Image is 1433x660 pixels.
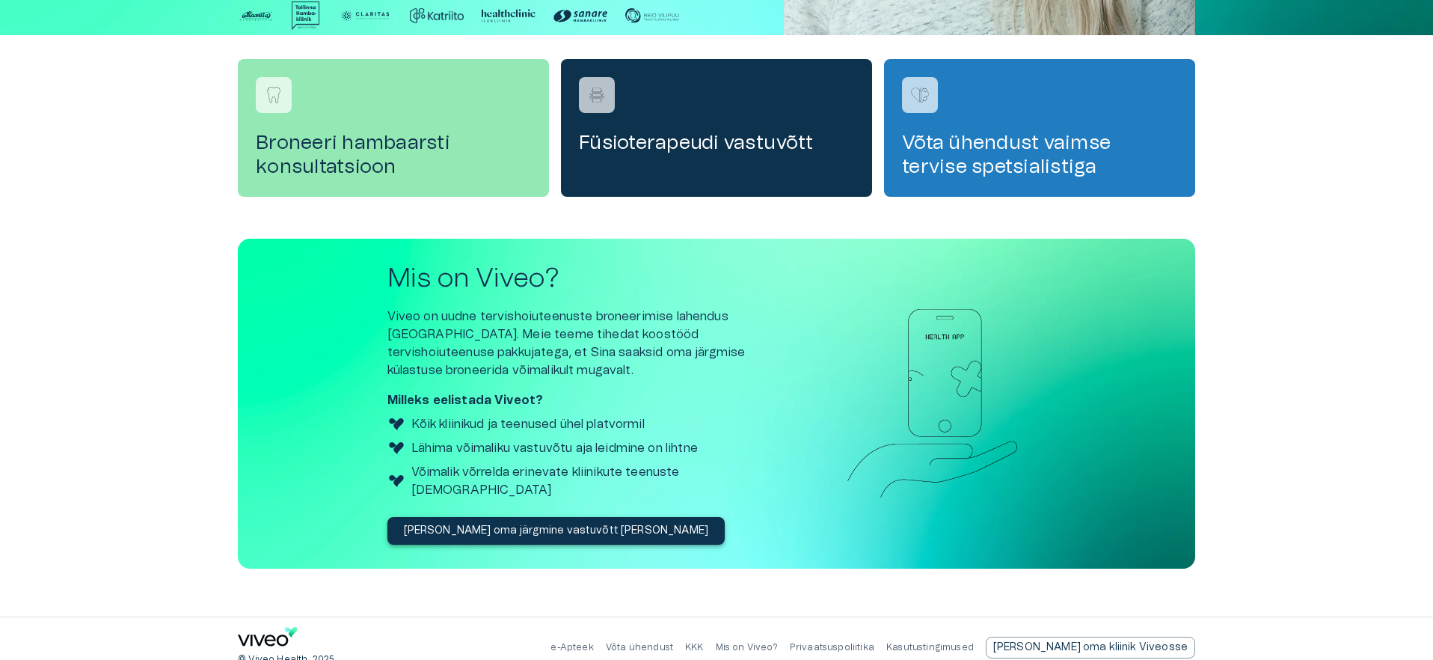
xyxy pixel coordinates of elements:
p: Võta ühendust [606,641,673,654]
img: Füsioterapeudi vastuvõtt logo [586,84,608,106]
img: Partner logo [553,1,607,30]
p: Võimalik võrrelda erinevate kliinikute teenuste [DEMOGRAPHIC_DATA] [411,463,784,499]
a: Navigate to home page [238,627,298,652]
img: Viveo logo [387,439,405,457]
img: Partner logo [338,1,392,30]
a: KKK [685,643,704,652]
img: Partner logo [238,1,274,30]
img: Viveo logo [387,415,405,433]
img: Broneeri hambaarsti konsultatsioon logo [263,84,285,106]
img: Viveo logo [387,472,405,490]
a: Kasutustingimused [886,643,974,652]
h4: Võta ühendust vaimse tervise spetsialistiga [902,131,1177,179]
h4: Broneeri hambaarsti konsultatsioon [256,131,531,179]
p: Mis on Viveo? [716,641,778,654]
img: Võta ühendust vaimse tervise spetsialistiga logo [909,84,931,106]
p: [PERSON_NAME] oma kliinik Viveosse [993,640,1188,656]
button: [PERSON_NAME] oma järgmine vastuvõtt [PERSON_NAME] [387,517,725,545]
img: Partner logo [292,1,320,30]
p: [PERSON_NAME] oma järgmine vastuvõtt [PERSON_NAME] [404,523,709,539]
img: Partner logo [410,1,464,30]
img: Partner logo [625,1,679,30]
a: e-Apteek [550,643,593,652]
p: Milleks eelistada Viveot? [387,391,784,409]
a: Navigate to service booking [238,59,549,197]
p: Viveo on uudne tervishoiuteenuste broneerimise lahendus [GEOGRAPHIC_DATA]. Meie teeme tihedat koo... [387,308,784,379]
a: Navigate to service booking [561,59,872,197]
p: Lähima võimaliku vastuvõtu aja leidmine on lihtne [411,439,698,457]
div: [PERSON_NAME] oma kliinik Viveosse [986,637,1195,659]
img: Partner logo [482,1,536,30]
a: Navigate to service booking [884,59,1195,197]
a: Privaatsuspoliitika [790,643,874,652]
h4: Füsioterapeudi vastuvõtt [579,131,854,155]
h2: Mis on Viveo? [387,263,784,295]
a: Send email to partnership request to viveo [986,637,1195,659]
p: Kõik kliinikud ja teenused ühel platvormil [411,415,645,433]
